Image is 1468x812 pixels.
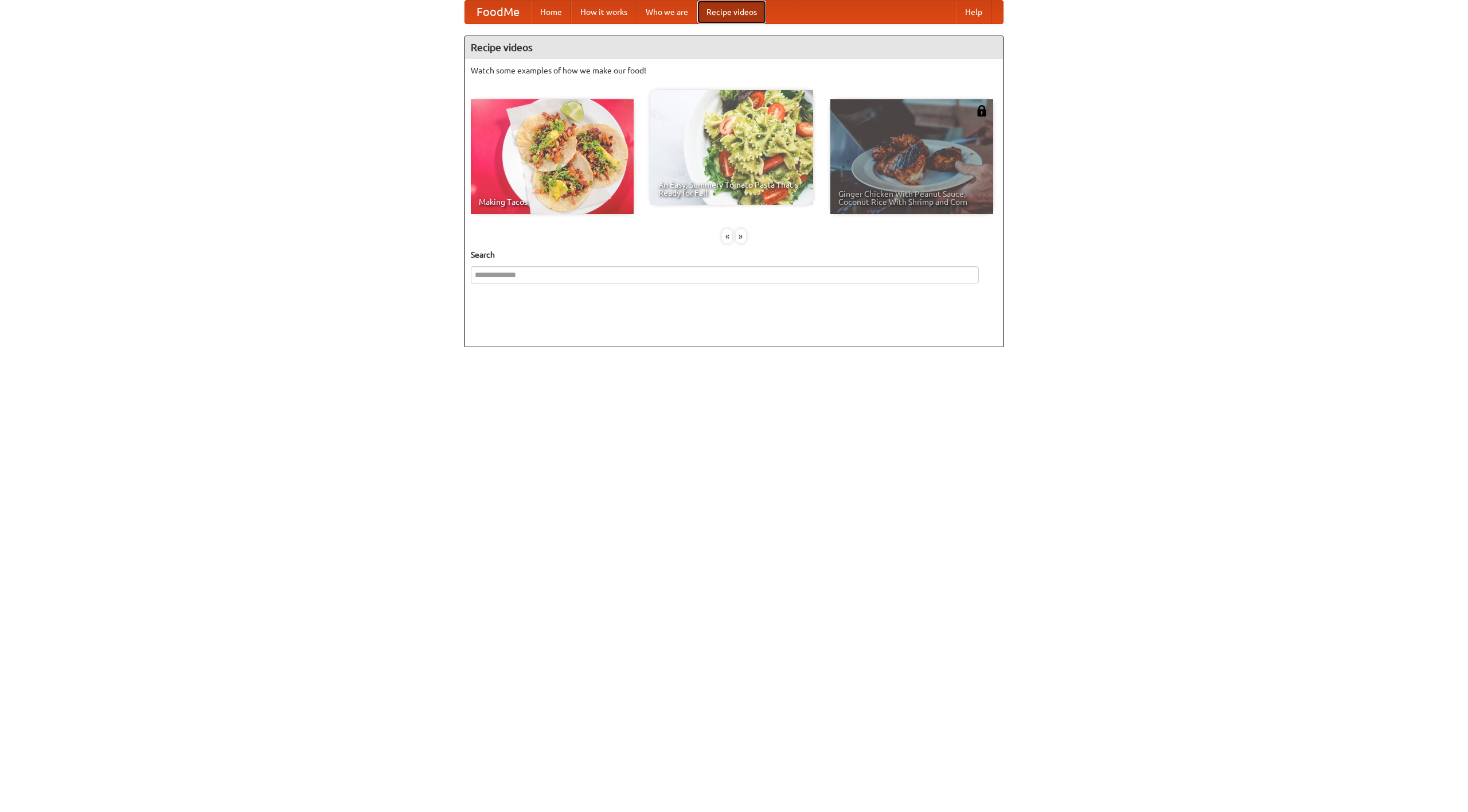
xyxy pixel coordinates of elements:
a: How it works [571,1,637,24]
a: FoodMe [465,1,531,24]
a: Recipe videos [697,1,766,24]
h5: Search [471,249,997,261]
a: Help [956,1,991,24]
div: « [722,229,732,243]
img: 483408.png [976,105,987,116]
div: » [736,229,746,243]
a: Who we are [637,1,697,24]
span: Making Tacos [479,198,626,206]
p: Watch some examples of how we make our food! [471,65,997,76]
a: An Easy, Summery Tomato Pasta That's Ready for Fall [650,90,813,205]
h4: Recipe videos [465,36,1003,59]
a: Making Tacos [471,99,634,214]
a: Home [531,1,571,24]
span: An Easy, Summery Tomato Pasta That's Ready for Fall [658,181,805,197]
